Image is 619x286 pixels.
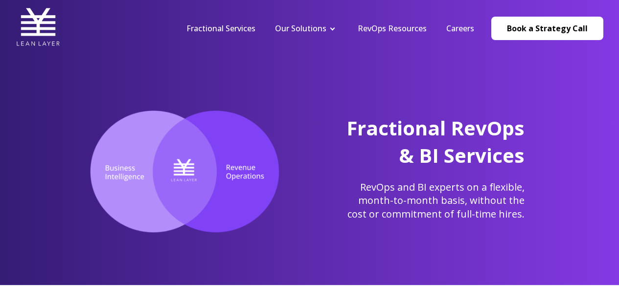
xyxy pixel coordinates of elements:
[347,180,525,220] span: RevOps and BI experts on a flexible, month-to-month basis, without the cost or commitment of full...
[75,110,295,234] img: Lean Layer, the intersection of RevOps and Business Intelligence
[358,23,427,34] a: RevOps Resources
[16,5,60,49] img: Lean Layer Logo
[275,23,326,34] a: Our Solutions
[186,23,255,34] a: Fractional Services
[177,23,484,34] div: Navigation Menu
[491,17,603,40] a: Book a Strategy Call
[346,114,525,169] span: Fractional RevOps & BI Services
[446,23,474,34] a: Careers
